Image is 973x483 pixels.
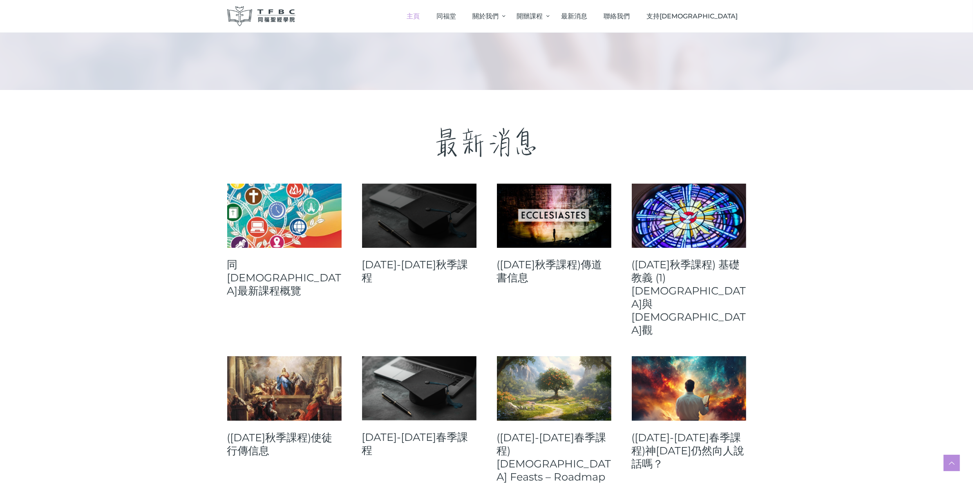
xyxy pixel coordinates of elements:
[398,4,428,28] a: 主頁
[362,258,476,284] a: [DATE]-[DATE]秋季課程
[638,4,746,28] a: 支持[DEMOGRAPHIC_DATA]
[604,12,630,20] span: 聯絡我們
[646,12,738,20] span: 支持[DEMOGRAPHIC_DATA]
[464,4,508,28] a: 關於我們
[497,258,611,284] a: ([DATE]秋季課程)傳道書信息
[517,12,543,20] span: 開辦課程
[227,431,342,457] a: ([DATE]秋季課程)使徒行傳信息
[227,6,296,26] img: 同福聖經學院 TFBC
[436,12,456,20] span: 同福堂
[362,431,476,457] a: [DATE]-[DATE]春季課程
[632,258,746,337] a: ([DATE]秋季課程) 基礎教義 (1) [DEMOGRAPHIC_DATA]與[DEMOGRAPHIC_DATA]觀
[595,4,638,28] a: 聯絡我們
[407,12,420,20] span: 主頁
[632,431,746,470] a: ([DATE]-[DATE]春季課程)神[DATE]仍然向人說話嗎？
[944,455,960,471] a: Scroll to top
[561,12,587,20] span: 最新消息
[553,4,596,28] a: 最新消息
[227,258,342,297] a: 同[DEMOGRAPHIC_DATA]最新課程概覽
[428,4,464,28] a: 同福堂
[508,4,552,28] a: 開辦課程
[472,12,499,20] span: 關於我們
[227,119,746,167] p: 最新消息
